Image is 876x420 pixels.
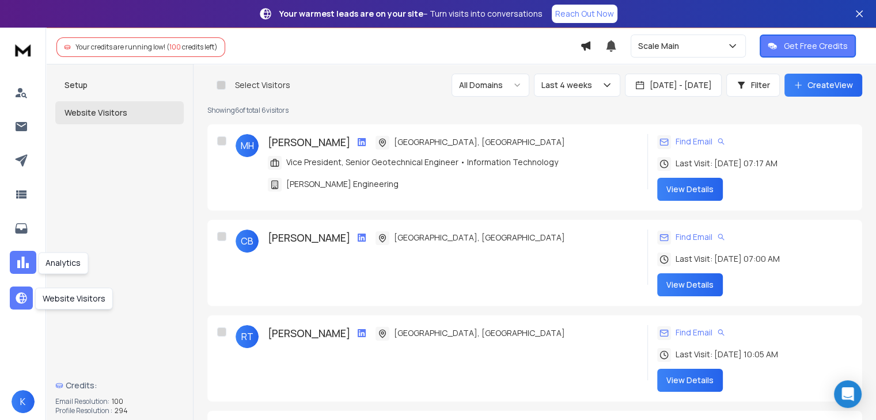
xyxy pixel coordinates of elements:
span: Last Visit: [DATE] 10:05 AM [676,349,778,360]
span: [GEOGRAPHIC_DATA], [GEOGRAPHIC_DATA] [394,136,565,148]
span: 294 [115,406,128,415]
button: View Details [657,273,723,296]
strong: Your warmest leads are on your site [279,8,423,19]
a: Credits: [55,374,184,397]
button: View Details [657,369,723,392]
div: Find Email [657,325,725,340]
span: Your credits are running low! [75,42,165,52]
h3: [PERSON_NAME] [268,325,350,341]
h3: [PERSON_NAME] [268,230,350,246]
button: K [12,390,35,413]
a: Reach Out Now [552,5,617,23]
span: Credits: [66,380,97,391]
h3: [PERSON_NAME] [268,134,350,150]
p: Showing 6 of total 6 visitors [207,106,862,115]
span: 100 [112,397,123,406]
span: Last Visit: [DATE] 07:00 AM [676,253,780,265]
div: Find Email [657,230,725,245]
button: Last 4 weeks [534,74,620,97]
div: Open Intercom Messenger [834,380,862,408]
span: RT [236,325,259,348]
div: Website Visitors [35,288,113,310]
button: View Details [657,178,723,201]
p: Email Resolution: [55,397,109,406]
p: Last 4 weeks [541,79,597,91]
button: All Domains [452,74,529,97]
span: MH [236,134,259,157]
span: [GEOGRAPHIC_DATA], [GEOGRAPHIC_DATA] [394,232,565,243]
img: logo [12,39,35,60]
span: ( credits left) [166,42,218,52]
p: – Turn visits into conversations [279,8,543,20]
button: Get Free Credits [760,35,856,58]
div: Find Email [657,134,725,149]
p: Select Visitors [235,79,290,91]
span: CB [236,230,259,253]
p: Profile Resolution : [55,406,112,415]
button: Website Visitors [55,101,184,124]
span: Vice President, Senior Geotechnical Engineer • Information Technology [286,156,558,168]
span: Last Visit: [DATE] 07:17 AM [676,158,778,169]
div: Analytics [38,252,88,274]
button: Setup [55,74,184,97]
p: Scale Main [638,40,684,52]
p: Reach Out Now [555,8,614,20]
span: [PERSON_NAME] Engineering [286,178,399,190]
span: 100 [169,42,181,52]
p: Get Free Credits [784,40,848,52]
button: [DATE] - [DATE] [625,74,722,97]
button: Filter [726,74,780,97]
button: CreateView [784,74,862,97]
span: [GEOGRAPHIC_DATA], [GEOGRAPHIC_DATA] [394,327,565,339]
